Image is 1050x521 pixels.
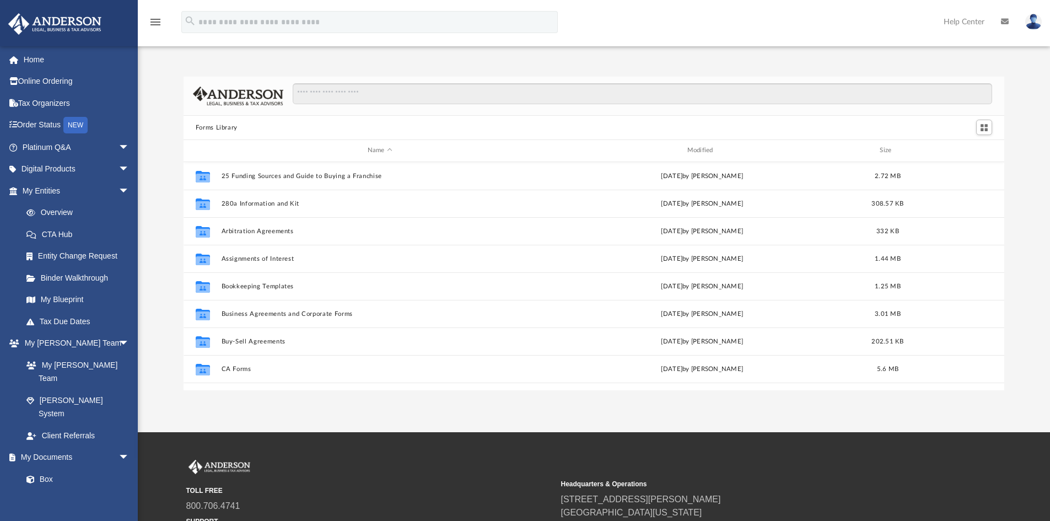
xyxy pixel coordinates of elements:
[976,120,993,135] button: Switch to Grid View
[119,136,141,159] span: arrow_drop_down
[15,223,146,245] a: CTA Hub
[221,366,539,373] button: CA Forms
[8,158,146,180] a: Digital Productsarrow_drop_down
[221,173,539,180] button: 25 Funding Sources and Guide to Buying a Franchise
[875,173,901,179] span: 2.72 MB
[221,200,539,207] button: 280a Information and Kit
[119,180,141,202] span: arrow_drop_down
[15,425,141,447] a: Client Referrals
[543,254,861,264] div: [DATE] by [PERSON_NAME]
[221,338,539,345] button: Buy-Sell Agreements
[221,283,539,290] button: Bookkeeping Templates
[543,364,861,374] div: [DATE] by [PERSON_NAME]
[186,460,252,474] img: Anderson Advisors Platinum Portal
[189,146,216,155] div: id
[119,332,141,355] span: arrow_drop_down
[543,198,861,208] div: [DATE] by [PERSON_NAME]
[119,447,141,469] span: arrow_drop_down
[8,71,146,93] a: Online Ordering
[543,171,861,181] div: [DATE] by [PERSON_NAME]
[543,146,860,155] div: Modified
[15,310,146,332] a: Tax Due Dates
[8,114,146,137] a: Order StatusNEW
[8,180,146,202] a: My Entitiesarrow_drop_down
[63,117,88,133] div: NEW
[293,83,992,104] input: Search files and folders
[8,49,146,71] a: Home
[15,468,135,490] a: Box
[15,245,146,267] a: Entity Change Request
[186,486,553,496] small: TOLL FREE
[875,283,901,289] span: 1.25 MB
[875,255,901,261] span: 1.44 MB
[876,228,899,234] span: 332 KB
[149,21,162,29] a: menu
[5,13,105,35] img: Anderson Advisors Platinum Portal
[875,310,901,316] span: 3.01 MB
[543,226,861,236] div: [DATE] by [PERSON_NAME]
[543,309,861,319] div: [DATE] by [PERSON_NAME]
[561,508,702,517] a: [GEOGRAPHIC_DATA][US_STATE]
[15,267,146,289] a: Binder Walkthrough
[220,146,538,155] div: Name
[221,310,539,318] button: Business Agreements and Corporate Forms
[543,336,861,346] div: [DATE] by [PERSON_NAME]
[561,479,928,489] small: Headquarters & Operations
[184,15,196,27] i: search
[865,146,909,155] div: Size
[196,123,238,133] button: Forms Library
[871,200,903,206] span: 308.57 KB
[871,338,903,344] span: 202.51 KB
[119,158,141,181] span: arrow_drop_down
[15,354,135,389] a: My [PERSON_NAME] Team
[8,332,141,355] a: My [PERSON_NAME] Teamarrow_drop_down
[914,146,992,155] div: id
[8,447,141,469] a: My Documentsarrow_drop_down
[561,495,721,504] a: [STREET_ADDRESS][PERSON_NAME]
[221,228,539,235] button: Arbitration Agreements
[1025,14,1042,30] img: User Pic
[876,366,898,372] span: 5.6 MB
[149,15,162,29] i: menu
[15,202,146,224] a: Overview
[543,281,861,291] div: [DATE] by [PERSON_NAME]
[15,389,141,425] a: [PERSON_NAME] System
[221,255,539,262] button: Assignments of Interest
[184,162,1005,390] div: grid
[8,92,146,114] a: Tax Organizers
[186,501,240,511] a: 800.706.4741
[8,136,146,158] a: Platinum Q&Aarrow_drop_down
[15,289,141,311] a: My Blueprint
